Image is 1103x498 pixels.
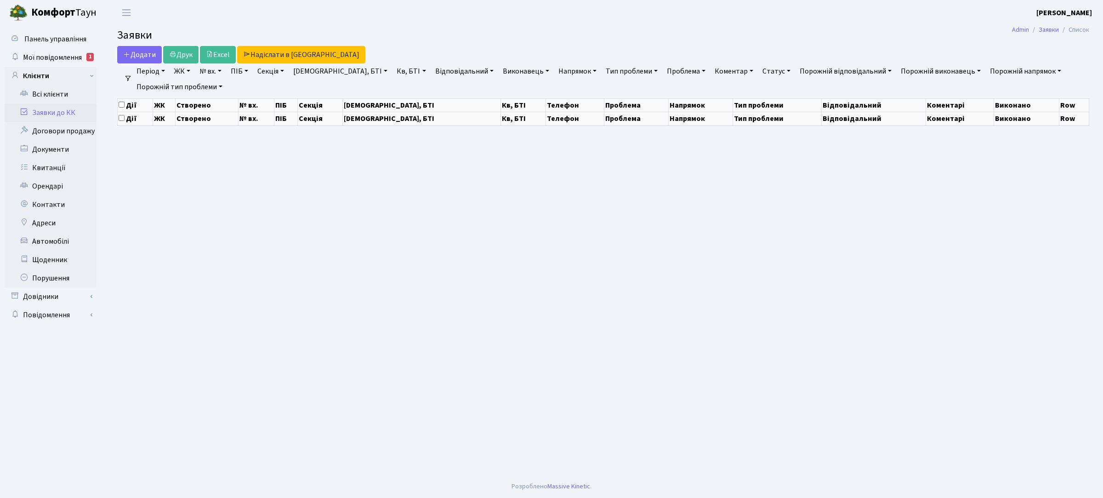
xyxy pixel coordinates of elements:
[1059,98,1089,112] th: Row
[118,112,153,125] th: Дії
[994,112,1059,125] th: Виконано
[31,5,97,21] span: Таун
[238,98,274,112] th: № вх.
[5,195,97,214] a: Контакти
[171,63,194,79] a: ЖК
[5,103,97,122] a: Заявки до КК
[986,63,1065,79] a: Порожній напрямок
[602,63,661,79] a: Тип проблеми
[546,112,604,125] th: Телефон
[5,306,97,324] a: Повідомлення
[669,112,733,125] th: Напрямок
[5,232,97,251] a: Автомобілі
[5,122,97,140] a: Договори продажу
[663,63,709,79] a: Проблема
[393,63,429,79] a: Кв, БТІ
[237,46,365,63] a: Надіслати в [GEOGRAPHIC_DATA]
[1012,25,1029,34] a: Admin
[669,98,733,112] th: Напрямок
[5,251,97,269] a: Щоденник
[926,112,994,125] th: Коментарі
[5,67,97,85] a: Клієнти
[512,481,591,492] div: Розроблено .
[897,63,984,79] a: Порожній виконавець
[227,63,252,79] a: ПІБ
[733,98,822,112] th: Тип проблеми
[31,5,75,20] b: Комфорт
[604,98,669,112] th: Проблема
[298,98,342,112] th: Секція
[501,112,546,125] th: Кв, БТІ
[1036,8,1092,18] b: [PERSON_NAME]
[176,98,238,112] th: Створено
[163,46,199,63] a: Друк
[499,63,553,79] a: Виконавець
[153,112,175,125] th: ЖК
[23,52,82,63] span: Мої повідомлення
[759,63,794,79] a: Статус
[200,46,236,63] a: Excel
[5,30,97,48] a: Панель управління
[994,98,1059,112] th: Виконано
[176,112,238,125] th: Створено
[822,112,926,125] th: Відповідальний
[547,481,590,491] a: Massive Kinetic
[117,27,152,43] span: Заявки
[342,98,501,112] th: [DEMOGRAPHIC_DATA], БТІ
[196,63,225,79] a: № вх.
[546,98,604,112] th: Телефон
[926,98,994,112] th: Коментарі
[5,269,97,287] a: Порушення
[290,63,391,79] a: [DEMOGRAPHIC_DATA], БТІ
[118,98,153,112] th: Дії
[1059,112,1089,125] th: Row
[1059,25,1089,35] li: Список
[123,50,156,60] span: Додати
[115,5,138,20] button: Переключити навігацію
[5,177,97,195] a: Орендарі
[5,85,97,103] a: Всі клієнти
[5,140,97,159] a: Документи
[153,98,175,112] th: ЖК
[86,53,94,61] div: 1
[238,112,274,125] th: № вх.
[133,79,226,95] a: Порожній тип проблеми
[5,159,97,177] a: Квитанції
[274,112,298,125] th: ПІБ
[796,63,895,79] a: Порожній відповідальний
[1036,7,1092,18] a: [PERSON_NAME]
[432,63,497,79] a: Відповідальний
[604,112,669,125] th: Проблема
[711,63,757,79] a: Коментар
[822,98,926,112] th: Відповідальний
[342,112,501,125] th: [DEMOGRAPHIC_DATA], БТІ
[998,20,1103,40] nav: breadcrumb
[254,63,288,79] a: Секція
[5,48,97,67] a: Мої повідомлення1
[501,98,546,112] th: Кв, БТІ
[298,112,342,125] th: Секція
[9,4,28,22] img: logo.png
[133,63,169,79] a: Період
[1039,25,1059,34] a: Заявки
[24,34,86,44] span: Панель управління
[274,98,298,112] th: ПІБ
[5,214,97,232] a: Адреси
[733,112,822,125] th: Тип проблеми
[5,287,97,306] a: Довідники
[555,63,600,79] a: Напрямок
[117,46,162,63] a: Додати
